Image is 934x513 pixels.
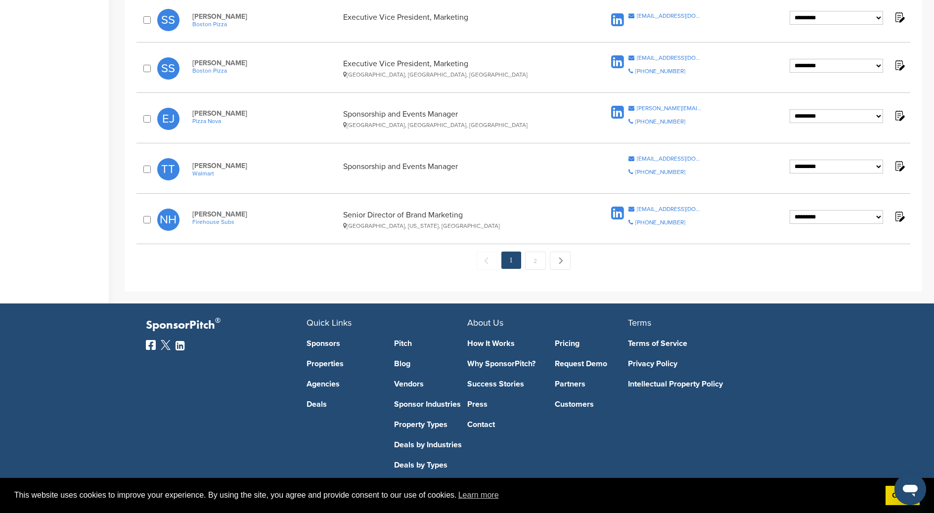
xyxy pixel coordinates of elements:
[457,488,500,503] a: learn more about cookies
[886,486,920,506] a: dismiss cookie message
[893,109,905,122] img: Notes
[343,109,572,128] div: Sponsorship and Events Manager
[343,210,572,229] div: Senior Director of Brand Marketing
[157,9,179,31] span: SS
[394,461,467,469] a: Deals by Types
[157,158,179,180] span: TT
[467,380,540,388] a: Success Stories
[394,421,467,428] a: Property Types
[307,380,380,388] a: Agencies
[192,12,338,21] span: [PERSON_NAME]
[157,57,179,80] span: SS
[628,317,651,328] span: Terms
[637,13,703,19] div: [EMAIL_ADDRESS][DOMAIN_NAME]
[893,160,905,172] img: Notes
[215,314,221,327] span: ®
[628,360,774,368] a: Privacy Policy
[343,59,572,78] div: Executive Vice President, Marketing
[893,59,905,71] img: Notes
[192,210,338,218] span: [PERSON_NAME]
[343,222,572,229] div: [GEOGRAPHIC_DATA], [US_STATE], [GEOGRAPHIC_DATA]
[635,119,685,125] div: [PHONE_NUMBER]
[394,441,467,449] a: Deals by Industries
[192,118,338,125] a: Pizza Nova
[161,340,171,350] img: Twitter
[394,340,467,347] a: Pitch
[343,122,572,128] div: [GEOGRAPHIC_DATA], [GEOGRAPHIC_DATA], [GEOGRAPHIC_DATA]
[635,68,685,74] div: [PHONE_NUMBER]
[555,400,628,408] a: Customers
[555,360,628,368] a: Request Demo
[555,380,628,388] a: Partners
[555,340,628,347] a: Pricing
[628,340,774,347] a: Terms of Service
[394,360,467,368] a: Blog
[628,380,774,388] a: Intellectual Property Policy
[343,71,572,78] div: [GEOGRAPHIC_DATA], [GEOGRAPHIC_DATA], [GEOGRAPHIC_DATA]
[14,488,878,503] span: This website uses cookies to improve your experience. By using the site, you agree and provide co...
[192,170,338,177] a: Walmart
[307,400,380,408] a: Deals
[525,252,546,270] a: 2
[307,340,380,347] a: Sponsors
[192,67,338,74] a: Boston Pizza
[192,162,338,170] span: [PERSON_NAME]
[343,162,572,177] div: Sponsorship and Events Manager
[893,11,905,23] img: Notes
[637,55,703,61] div: [EMAIL_ADDRESS][DOMAIN_NAME]
[146,340,156,350] img: Facebook
[307,360,380,368] a: Properties
[192,59,338,67] span: [PERSON_NAME]
[467,317,503,328] span: About Us
[635,219,685,225] div: [PHONE_NUMBER]
[307,317,352,328] span: Quick Links
[894,473,926,505] iframe: Button to launch messaging window
[157,108,179,130] span: EJ
[157,209,179,231] span: NH
[893,210,905,222] img: Notes
[635,169,685,175] div: [PHONE_NUMBER]
[146,318,307,333] p: SponsorPitch
[192,218,338,225] a: Firehouse Subs
[477,252,497,270] span: ← Previous
[637,105,703,111] div: [PERSON_NAME][EMAIL_ADDRESS][DOMAIN_NAME]
[550,252,571,270] a: Next →
[637,206,703,212] div: [EMAIL_ADDRESS][DOMAIN_NAME]
[192,21,338,28] a: Boston Pizza
[467,340,540,347] a: How It Works
[501,252,521,269] em: 1
[192,109,338,118] span: [PERSON_NAME]
[394,400,467,408] a: Sponsor Industries
[343,12,572,28] div: Executive Vice President, Marketing
[394,380,467,388] a: Vendors
[467,421,540,428] a: Contact
[467,360,540,368] a: Why SponsorPitch?
[637,156,703,162] div: [EMAIL_ADDRESS][DOMAIN_NAME]
[467,400,540,408] a: Press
